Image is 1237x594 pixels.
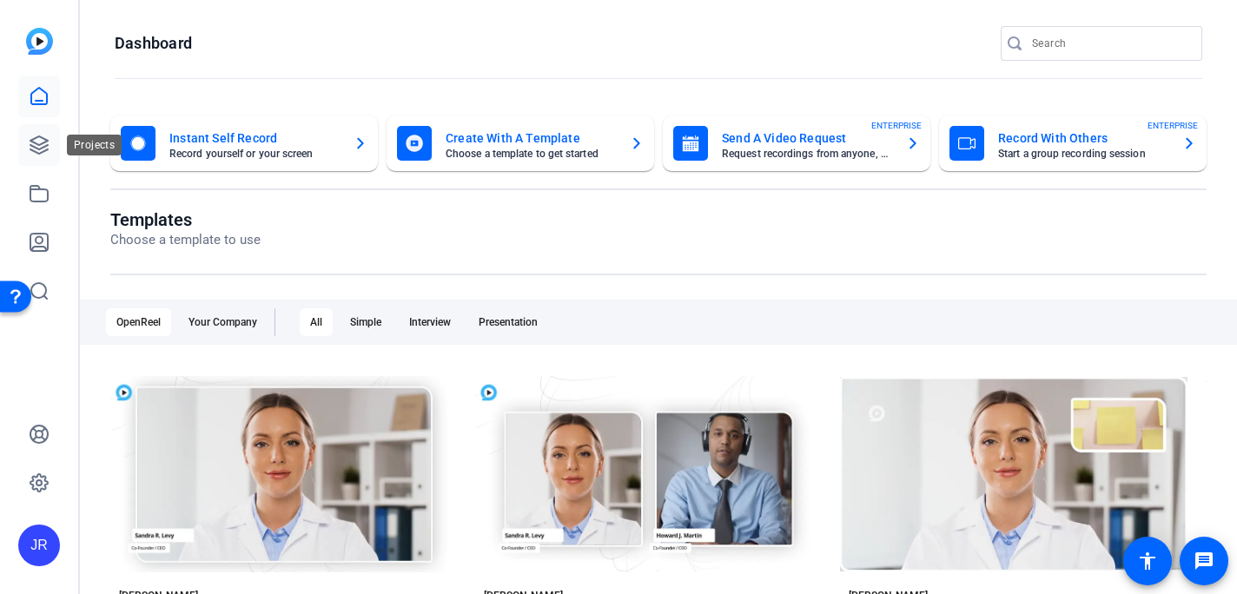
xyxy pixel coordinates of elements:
p: Choose a template to use [110,230,261,250]
mat-card-title: Record With Others [998,128,1168,148]
div: OpenReel [106,308,171,336]
input: Search [1032,33,1188,54]
mat-icon: message [1194,551,1214,571]
h1: Dashboard [115,33,192,54]
span: ENTERPRISE [1148,119,1198,132]
button: Create With A TemplateChoose a template to get started [387,115,654,171]
div: All [300,308,333,336]
mat-icon: accessibility [1137,551,1158,571]
mat-card-title: Create With A Template [446,128,616,148]
div: Projects [67,135,122,155]
img: blue-gradient.svg [26,28,53,55]
mat-card-subtitle: Start a group recording session [998,148,1168,159]
span: ENTERPRISE [871,119,922,132]
button: Record With OthersStart a group recording sessionENTERPRISE [939,115,1207,171]
div: Interview [399,308,461,336]
button: Send A Video RequestRequest recordings from anyone, anywhereENTERPRISE [663,115,930,171]
mat-card-title: Send A Video Request [722,128,892,148]
div: Your Company [178,308,268,336]
div: Simple [340,308,392,336]
mat-card-title: Instant Self Record [169,128,340,148]
h1: Templates [110,209,261,230]
div: JR [18,525,60,566]
mat-card-subtitle: Request recordings from anyone, anywhere [722,148,892,159]
button: Instant Self RecordRecord yourself or your screen [110,115,378,171]
mat-card-subtitle: Choose a template to get started [446,148,616,159]
div: Presentation [468,308,548,336]
mat-card-subtitle: Record yourself or your screen [169,148,340,159]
